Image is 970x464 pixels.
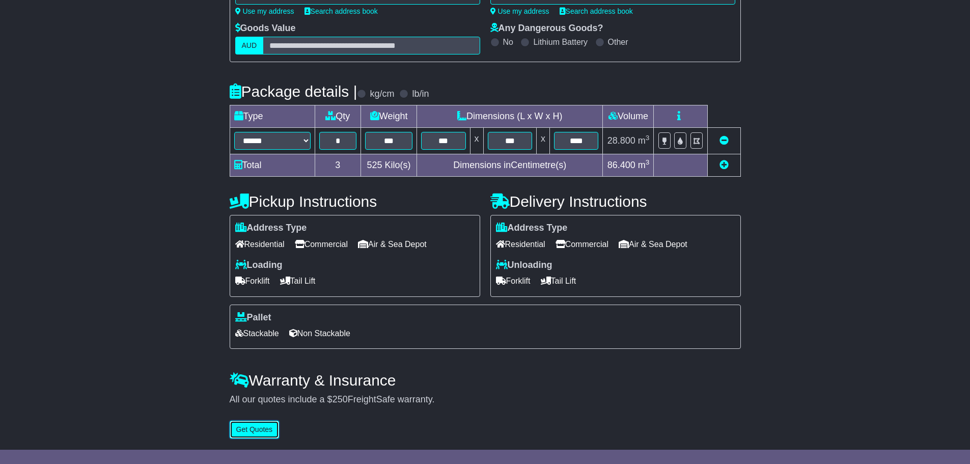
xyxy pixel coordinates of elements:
[235,37,264,54] label: AUD
[230,83,357,100] h4: Package details |
[235,23,296,34] label: Goods Value
[719,160,729,170] a: Add new item
[417,105,603,128] td: Dimensions (L x W x H)
[230,421,280,439] button: Get Quotes
[367,160,382,170] span: 525
[361,154,417,177] td: Kilo(s)
[235,236,285,252] span: Residential
[556,236,608,252] span: Commercial
[719,135,729,146] a: Remove this item
[235,260,283,271] label: Loading
[646,134,650,142] sup: 3
[412,89,429,100] label: lb/in
[235,223,307,234] label: Address Type
[230,105,315,128] td: Type
[496,236,545,252] span: Residential
[490,23,603,34] label: Any Dangerous Goods?
[235,312,271,323] label: Pallet
[560,7,633,15] a: Search address book
[607,160,635,170] span: 86.400
[608,37,628,47] label: Other
[503,37,513,47] label: No
[235,325,279,341] span: Stackable
[315,154,361,177] td: 3
[230,372,741,389] h4: Warranty & Insurance
[235,7,294,15] a: Use my address
[533,37,588,47] label: Lithium Battery
[332,394,348,404] span: 250
[490,193,741,210] h4: Delivery Instructions
[646,158,650,166] sup: 3
[315,105,361,128] td: Qty
[541,273,576,289] span: Tail Lift
[417,154,603,177] td: Dimensions in Centimetre(s)
[358,236,427,252] span: Air & Sea Depot
[607,135,635,146] span: 28.800
[638,135,650,146] span: m
[496,260,552,271] label: Unloading
[235,273,270,289] span: Forklift
[370,89,394,100] label: kg/cm
[470,128,483,154] td: x
[496,273,531,289] span: Forklift
[361,105,417,128] td: Weight
[619,236,687,252] span: Air & Sea Depot
[496,223,568,234] label: Address Type
[289,325,350,341] span: Non Stackable
[490,7,549,15] a: Use my address
[280,273,316,289] span: Tail Lift
[230,154,315,177] td: Total
[537,128,550,154] td: x
[230,193,480,210] h4: Pickup Instructions
[295,236,348,252] span: Commercial
[304,7,378,15] a: Search address book
[638,160,650,170] span: m
[230,394,741,405] div: All our quotes include a $ FreightSafe warranty.
[603,105,654,128] td: Volume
